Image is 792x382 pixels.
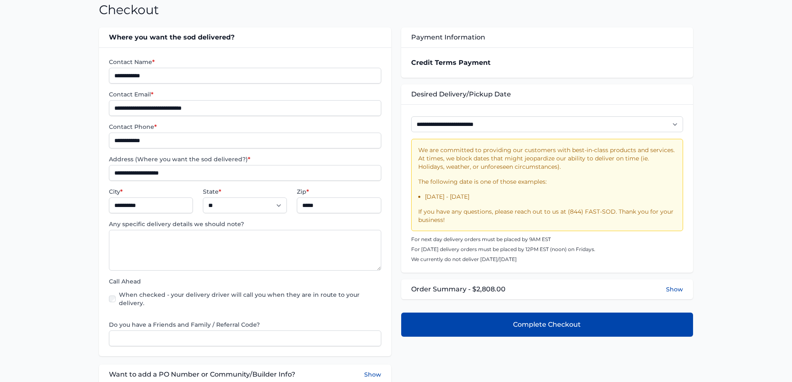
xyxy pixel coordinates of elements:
[203,187,287,196] label: State
[513,320,581,330] span: Complete Checkout
[109,277,381,286] label: Call Ahead
[401,313,693,337] button: Complete Checkout
[99,27,391,47] div: Where you want the sod delivered?
[411,256,683,263] p: We currently do not deliver [DATE]/[DATE]
[109,220,381,228] label: Any specific delivery details we should note?
[418,207,676,224] p: If you have any questions, please reach out to us at (844) FAST-SOD. Thank you for your business!
[425,192,676,201] li: [DATE] - [DATE]
[418,177,676,186] p: The following date is one of those examples:
[666,285,683,293] button: Show
[401,27,693,47] div: Payment Information
[401,84,693,104] div: Desired Delivery/Pickup Date
[411,236,683,243] p: For next day delivery orders must be placed by 9AM EST
[411,246,683,253] p: For [DATE] delivery orders must be placed by 12PM EST (noon) on Fridays.
[109,90,381,99] label: Contact Email
[364,370,381,380] button: Show
[109,123,381,131] label: Contact Phone
[109,187,193,196] label: City
[297,187,381,196] label: Zip
[119,291,381,307] label: When checked - your delivery driver will call you when they are in route to your delivery.
[109,320,381,329] label: Do you have a Friends and Family / Referral Code?
[411,59,491,67] strong: Credit Terms Payment
[109,155,381,163] label: Address (Where you want the sod delivered?)
[411,284,506,294] span: Order Summary - $2,808.00
[109,58,381,66] label: Contact Name
[99,2,159,17] h1: Checkout
[418,146,676,171] p: We are committed to providing our customers with best-in-class products and services. At times, w...
[109,370,295,380] span: Want to add a PO Number or Community/Builder Info?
